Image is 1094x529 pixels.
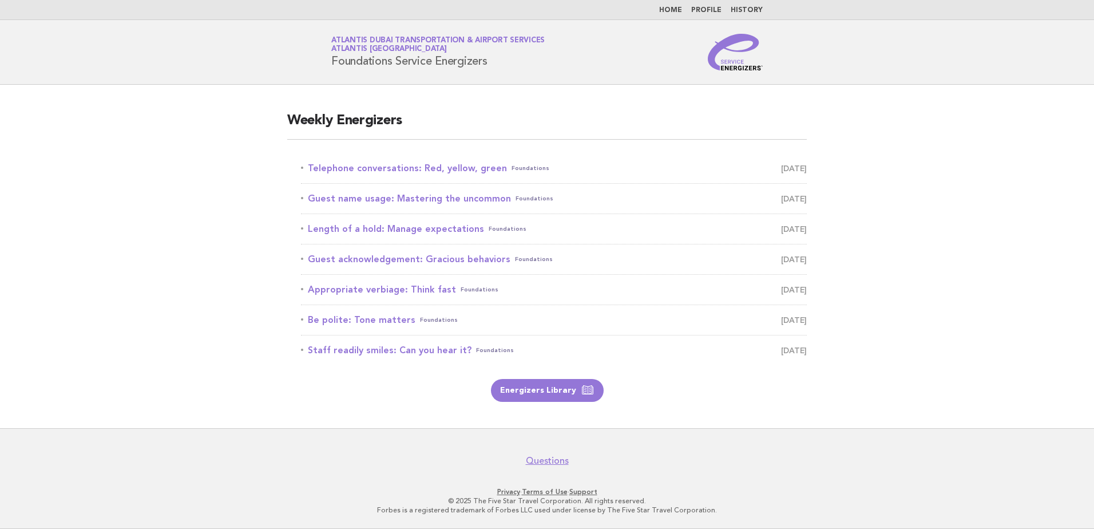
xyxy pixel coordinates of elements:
[197,496,897,506] p: © 2025 The Five Star Travel Corporation. All rights reserved.
[301,221,807,237] a: Length of a hold: Manage expectationsFoundations [DATE]
[331,37,545,53] a: Atlantis Dubai Transportation & Airport ServicesAtlantis [GEOGRAPHIC_DATA]
[461,282,498,298] span: Foundations
[497,488,520,496] a: Privacy
[420,312,458,328] span: Foundations
[476,342,514,358] span: Foundations
[781,221,807,237] span: [DATE]
[659,7,682,14] a: Home
[522,488,568,496] a: Terms of Use
[491,379,604,402] a: Energizers Library
[301,191,807,207] a: Guest name usage: Mastering the uncommonFoundations [DATE]
[489,221,526,237] span: Foundations
[516,191,553,207] span: Foundations
[691,7,722,14] a: Profile
[781,160,807,176] span: [DATE]
[301,342,807,358] a: Staff readily smiles: Can you hear it?Foundations [DATE]
[301,282,807,298] a: Appropriate verbiage: Think fastFoundations [DATE]
[331,46,447,53] span: Atlantis [GEOGRAPHIC_DATA]
[731,7,763,14] a: History
[781,251,807,267] span: [DATE]
[301,160,807,176] a: Telephone conversations: Red, yellow, greenFoundations [DATE]
[781,312,807,328] span: [DATE]
[569,488,597,496] a: Support
[301,312,807,328] a: Be polite: Tone mattersFoundations [DATE]
[781,342,807,358] span: [DATE]
[781,282,807,298] span: [DATE]
[515,251,553,267] span: Foundations
[197,506,897,515] p: Forbes is a registered trademark of Forbes LLC used under license by The Five Star Travel Corpora...
[197,487,897,496] p: · ·
[526,455,569,467] a: Questions
[301,251,807,267] a: Guest acknowledgement: Gracious behaviorsFoundations [DATE]
[708,34,763,70] img: Service Energizers
[287,112,807,140] h2: Weekly Energizers
[331,37,545,67] h1: Foundations Service Energizers
[781,191,807,207] span: [DATE]
[512,160,549,176] span: Foundations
